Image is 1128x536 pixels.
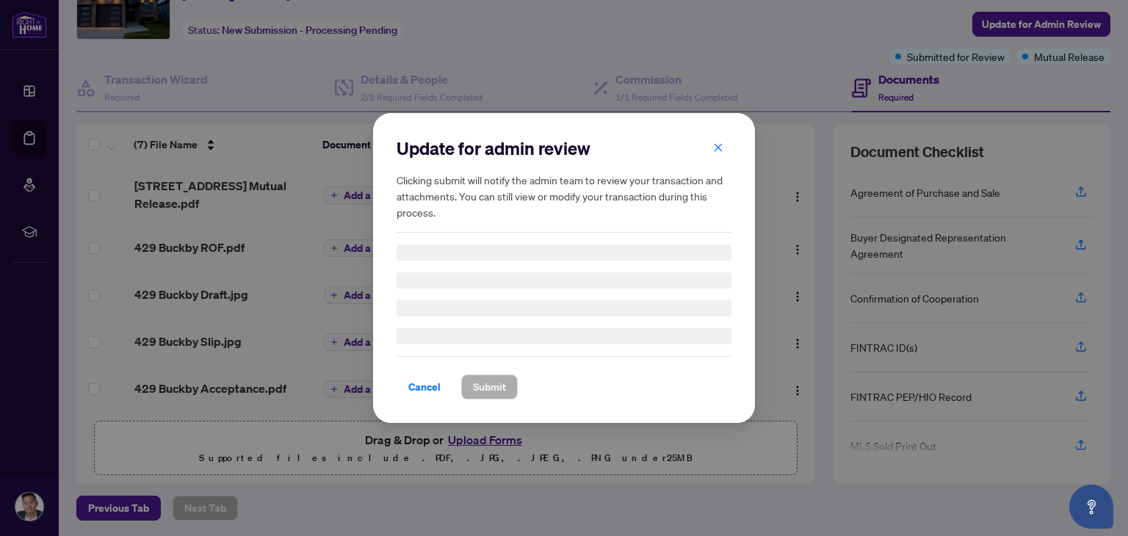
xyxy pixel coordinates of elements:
[397,172,731,220] h5: Clicking submit will notify the admin team to review your transaction and attachments. You can st...
[397,137,731,160] h2: Update for admin review
[461,374,518,399] button: Submit
[397,374,452,399] button: Cancel
[1069,485,1113,529] button: Open asap
[408,375,441,399] span: Cancel
[713,142,723,153] span: close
